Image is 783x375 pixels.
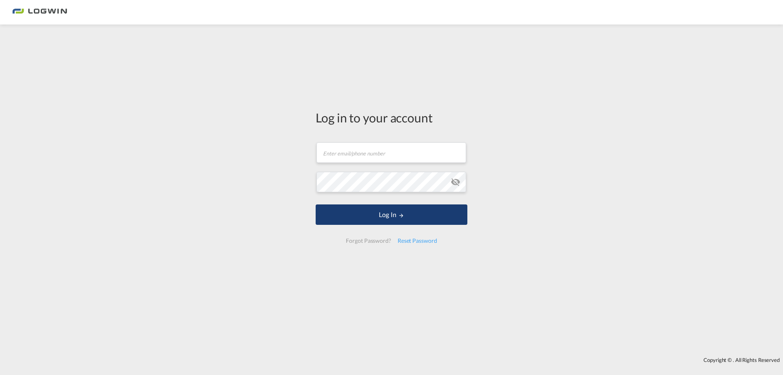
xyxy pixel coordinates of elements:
md-icon: icon-eye-off [451,177,460,187]
div: Reset Password [394,233,440,248]
input: Enter email/phone number [316,142,466,163]
button: LOGIN [316,204,467,225]
div: Log in to your account [316,109,467,126]
div: Forgot Password? [343,233,394,248]
img: bc73a0e0d8c111efacd525e4c8ad7d32.png [12,3,67,22]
